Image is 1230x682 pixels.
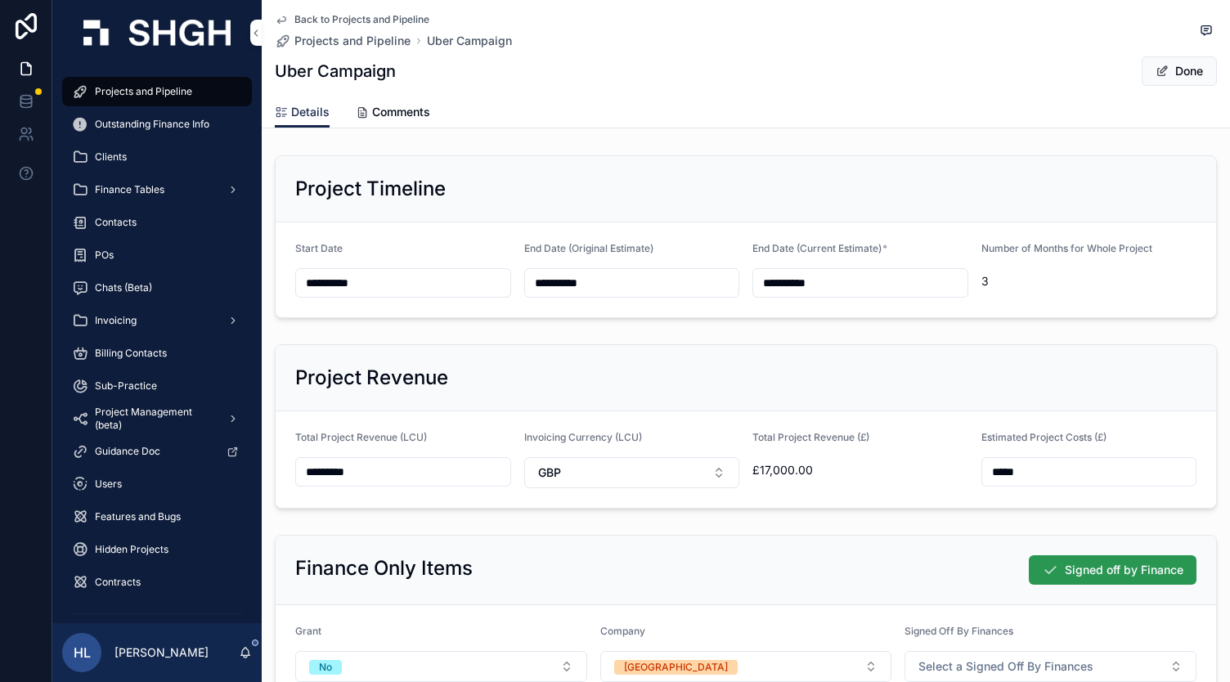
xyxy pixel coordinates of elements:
span: 3 [981,273,1197,289]
a: Outstanding Finance Info [62,110,252,139]
a: Comments [356,97,430,130]
span: £17,000.00 [752,462,968,478]
a: Sub-Practice [62,371,252,401]
a: Contacts [62,208,252,237]
span: Signed Off By Finances [905,625,1013,637]
span: POs [95,249,114,262]
a: Contracts [62,568,252,597]
h2: Project Revenue [295,365,448,391]
span: Billing Contacts [95,347,167,360]
p: [PERSON_NAME] [114,644,209,661]
a: Back to Projects and Pipeline [275,13,429,26]
span: Users [95,478,122,491]
a: Guidance Doc [62,437,252,466]
span: Grant [295,625,321,637]
a: Invoicing [62,306,252,335]
button: Select Button [524,457,740,488]
img: App logo [83,20,231,46]
a: Chats (Beta) [62,273,252,303]
span: Finance Tables [95,183,164,196]
a: Projects and Pipeline [275,33,411,49]
a: POs [62,240,252,270]
button: Done [1142,56,1217,86]
h1: Uber Campaign [275,60,396,83]
div: No [319,660,332,675]
span: Guidance Doc [95,445,160,458]
span: Invoicing [95,314,137,327]
a: Details [275,97,330,128]
span: Chats (Beta) [95,281,152,294]
span: GBP [538,464,561,481]
span: Details [291,104,330,120]
span: Features and Bugs [95,510,181,523]
span: End Date (Original Estimate) [524,242,653,254]
span: Contacts [95,216,137,229]
div: scrollable content [52,65,262,623]
a: Uber Campaign [427,33,512,49]
span: Company [600,625,645,637]
span: Hidden Projects [95,543,168,556]
span: Projects and Pipeline [294,33,411,49]
span: Back to Projects and Pipeline [294,13,429,26]
h2: Finance Only Items [295,555,473,581]
span: Projects and Pipeline [95,85,192,98]
span: Total Project Revenue (LCU) [295,431,427,443]
a: Projects and Pipeline [62,77,252,106]
span: HL [74,643,91,662]
span: Total Project Revenue (£) [752,431,869,443]
button: Select Button [905,651,1196,682]
a: Project Management (beta) [62,404,252,433]
a: Finance Tables [62,175,252,204]
span: Sub-Practice [95,379,157,393]
a: Hidden Projects [62,535,252,564]
span: Estimated Project Costs (£) [981,431,1107,443]
span: Invoicing Currency (LCU) [524,431,642,443]
span: Comments [372,104,430,120]
button: Signed off by Finance [1029,555,1196,585]
span: Contracts [95,576,141,589]
span: Clients [95,150,127,164]
button: Select Button [295,651,587,682]
div: [GEOGRAPHIC_DATA] [624,660,728,675]
span: Select a Signed Off By Finances [918,658,1093,675]
span: End Date (Current Estimate) [752,242,882,254]
button: Select Button [600,651,892,682]
span: Outstanding Finance Info [95,118,209,131]
h2: Project Timeline [295,176,446,202]
span: Number of Months for Whole Project [981,242,1152,254]
span: Signed off by Finance [1065,562,1183,578]
a: Features and Bugs [62,502,252,532]
a: Billing Contacts [62,339,252,368]
span: Start Date [295,242,343,254]
a: Users [62,469,252,499]
span: Project Management (beta) [95,406,214,432]
a: Clients [62,142,252,172]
